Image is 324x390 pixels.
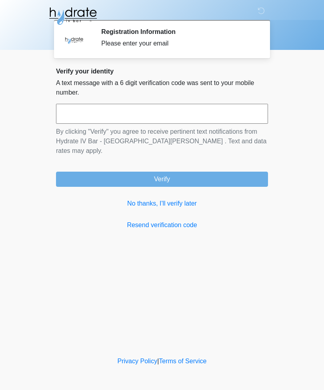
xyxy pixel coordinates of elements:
a: Resend verification code [56,220,268,230]
a: | [157,358,159,364]
a: No thanks, I'll verify later [56,199,268,208]
a: Privacy Policy [118,358,158,364]
div: Please enter your email [101,39,256,48]
p: By clicking "Verify" you agree to receive pertinent text notifications from Hydrate IV Bar - [GEO... [56,127,268,156]
p: A text message with a 6 digit verification code was sent to your mobile number. [56,78,268,97]
h2: Verify your identity [56,67,268,75]
img: Hydrate IV Bar - Fort Collins Logo [48,6,98,26]
button: Verify [56,172,268,187]
a: Terms of Service [159,358,206,364]
img: Agent Avatar [62,28,86,52]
